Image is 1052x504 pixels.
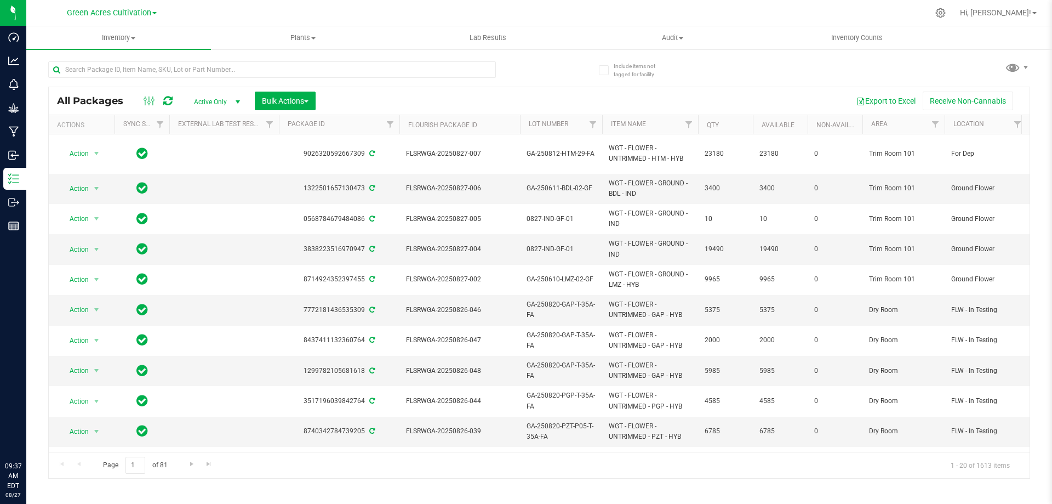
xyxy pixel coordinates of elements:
[609,208,691,229] span: WGT - FLOWER - GROUND - IND
[277,305,401,315] div: 7772181436535309
[60,272,89,287] span: Action
[609,178,691,199] span: WGT - FLOWER - GROUND - BDL - IND
[368,397,375,405] span: Sync from Compliance System
[869,274,938,285] span: Trim Room 101
[277,214,401,224] div: 0568784679484086
[396,26,580,49] a: Lab Results
[406,183,513,194] span: FLSRWGA-20250827-006
[255,92,316,110] button: Bulk Actions
[580,26,765,49] a: Audit
[90,333,104,348] span: select
[927,115,945,134] a: Filter
[951,214,1020,224] span: Ground Flower
[816,121,865,129] a: Non-Available
[527,421,596,442] span: GA-250820-PZT-P05-T-35A-FA
[277,335,401,346] div: 8437411132360764
[705,396,746,406] span: 4585
[871,120,888,128] a: Area
[57,121,110,129] div: Actions
[869,149,938,159] span: Trim Room 101
[406,305,513,315] span: FLSRWGA-20250826-046
[368,275,375,283] span: Sync from Compliance System
[759,244,801,254] span: 19490
[759,335,801,346] span: 2000
[60,363,89,378] span: Action
[277,426,401,437] div: 8740342784739205
[951,426,1020,437] span: FLW - In Testing
[705,274,746,285] span: 9965
[609,239,691,259] span: WGT - FLOWER - GROUND - IND
[57,95,134,107] span: All Packages
[151,115,169,134] a: Filter
[60,146,89,161] span: Action
[614,62,668,78] span: Include items not tagged for facility
[8,150,19,161] inline-svg: Inbound
[406,274,513,285] span: FLSRWGA-20250827-002
[960,8,1031,17] span: Hi, [PERSON_NAME]!
[527,299,596,320] span: GA-250820-GAP-T-35A-FA
[178,120,264,128] a: External Lab Test Result
[951,149,1020,159] span: For Dep
[759,214,801,224] span: 10
[814,366,856,376] span: 0
[609,143,691,164] span: WGT - FLOWER - UNTRIMMED - HTM - HYB
[381,115,399,134] a: Filter
[951,274,1020,285] span: Ground Flower
[406,214,513,224] span: FLSRWGA-20250827-005
[869,305,938,315] span: Dry Room
[869,335,938,346] span: Dry Room
[680,115,698,134] a: Filter
[90,272,104,287] span: select
[277,396,401,406] div: 3517196039842764
[527,390,596,411] span: GA-250820-PGP-T-35A-FA
[136,180,148,196] span: In Sync
[90,302,104,318] span: select
[1009,115,1027,134] a: Filter
[609,421,691,442] span: WGT - FLOWER - UNTRIMMED - PZT - HYB
[5,461,21,491] p: 09:37 AM EDT
[94,457,176,474] span: Page of 81
[8,55,19,66] inline-svg: Analytics
[136,423,148,439] span: In Sync
[527,149,596,159] span: GA-250812-HTM-29-FA
[759,426,801,437] span: 6785
[814,149,856,159] span: 0
[48,61,496,78] input: Search Package ID, Item Name, SKU, Lot or Part Number...
[136,146,148,161] span: In Sync
[90,211,104,226] span: select
[869,366,938,376] span: Dry Room
[8,173,19,184] inline-svg: Inventory
[705,335,746,346] span: 2000
[8,103,19,114] inline-svg: Grow
[11,416,44,449] iframe: Resource center
[8,220,19,231] inline-svg: Reports
[90,181,104,196] span: select
[759,183,801,194] span: 3400
[368,184,375,192] span: Sync from Compliance System
[951,244,1020,254] span: Ground Flower
[814,335,856,346] span: 0
[609,330,691,351] span: WGT - FLOWER - UNTRIMMED - GAP - HYB
[368,306,375,314] span: Sync from Compliance System
[951,396,1020,406] span: FLW - In Testing
[136,363,148,378] span: In Sync
[90,363,104,378] span: select
[609,269,691,290] span: WGT - FLOWER - GROUND - LMZ - HYB
[136,211,148,226] span: In Sync
[705,149,746,159] span: 23180
[406,244,513,254] span: FLSRWGA-20250827-004
[584,115,602,134] a: Filter
[60,211,89,226] span: Action
[814,426,856,437] span: 0
[123,120,165,128] a: Sync Status
[869,183,938,194] span: Trim Room 101
[762,121,794,129] a: Available
[67,8,151,18] span: Green Acres Cultivation
[406,335,513,346] span: FLSRWGA-20250826-047
[136,271,148,287] span: In Sync
[60,424,89,439] span: Action
[869,396,938,406] span: Dry Room
[923,92,1013,110] button: Receive Non-Cannabis
[90,394,104,409] span: select
[8,126,19,137] inline-svg: Manufacturing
